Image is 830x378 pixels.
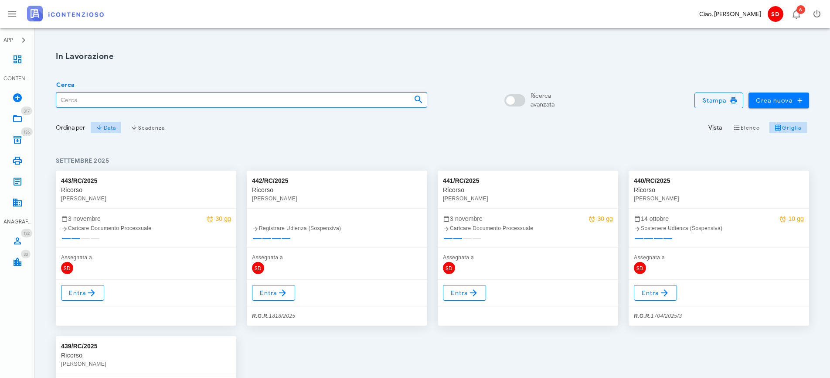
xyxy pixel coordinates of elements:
div: -30 gg [588,214,613,223]
span: Stampa [702,96,736,104]
div: 443/RC/2025 [61,176,98,186]
div: Assegnata a [61,253,231,262]
button: Scadenza [125,121,171,134]
div: 3 novembre [443,214,613,223]
div: Ricorso [252,186,422,194]
span: Distintivo [796,5,805,14]
div: 1818/2025 [252,312,295,320]
span: SD [61,262,73,274]
div: Ricerca avanzata [531,92,554,109]
div: 439/RC/2025 [61,341,98,351]
span: Distintivo [21,250,31,258]
div: ANAGRAFICA [3,218,31,226]
div: Registrare Udienza (Sospensiva) [252,224,422,233]
div: CONTENZIOSO [3,75,31,82]
a: Entra [443,285,486,301]
div: Caricare Documento Processuale [61,224,231,233]
div: [PERSON_NAME] [634,194,804,203]
h1: In Lavorazione [56,51,809,62]
div: Ricorso [61,186,231,194]
span: SD [634,262,646,274]
button: SD [765,3,786,24]
span: Scadenza [131,124,165,131]
strong: R.G.R. [252,313,269,319]
div: Ordina per [56,123,85,132]
div: 3 novembre [61,214,231,223]
div: Assegnata a [443,253,613,262]
span: Entra [450,288,479,298]
img: logo-text-2x.png [27,6,104,21]
input: Cerca [56,93,407,107]
span: Entra [259,288,288,298]
span: 33 [24,251,28,257]
strong: R.G.R. [634,313,651,319]
button: Distintivo [786,3,806,24]
div: [PERSON_NAME] [61,194,231,203]
span: Distintivo [21,107,32,115]
span: 132 [24,230,30,236]
div: [PERSON_NAME] [443,194,613,203]
label: Cerca [54,81,75,89]
div: 442/RC/2025 [252,176,289,186]
div: Sostenere Udienza (Sospensiva) [634,224,804,233]
div: Ricorso [634,186,804,194]
span: Entra [641,288,670,298]
div: -10 gg [779,214,804,223]
span: SD [768,6,783,22]
div: Ricorso [443,186,613,194]
div: [PERSON_NAME] [61,360,231,368]
div: 1704/2025/3 [634,312,682,320]
span: 317 [24,108,30,114]
h4: settembre 2025 [56,156,809,165]
div: -30 gg [207,214,231,223]
span: Distintivo [21,127,33,136]
span: Crea nuova [755,96,802,104]
span: 126 [24,129,30,135]
span: SD [252,262,264,274]
button: Data [90,121,122,134]
span: SD [443,262,455,274]
span: Data [96,124,116,131]
a: Entra [252,285,295,301]
div: 441/RC/2025 [443,176,480,186]
div: Vista [708,123,722,132]
a: Entra [634,285,677,301]
div: 14 ottobre [634,214,804,223]
div: Caricare Documento Processuale [443,224,613,233]
div: Ciao, [PERSON_NAME] [699,10,761,19]
button: Crea nuova [748,93,809,108]
a: Entra [61,285,104,301]
div: Assegnata a [634,253,804,262]
span: Griglia [775,124,802,131]
div: [PERSON_NAME] [252,194,422,203]
span: Distintivo [21,229,32,237]
span: Entra [68,288,97,298]
span: Elenco [733,124,760,131]
button: Elenco [727,121,765,134]
div: 440/RC/2025 [634,176,670,186]
div: Ricorso [61,351,231,360]
button: Griglia [769,121,807,134]
button: Stampa [694,93,743,108]
div: Assegnata a [252,253,422,262]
